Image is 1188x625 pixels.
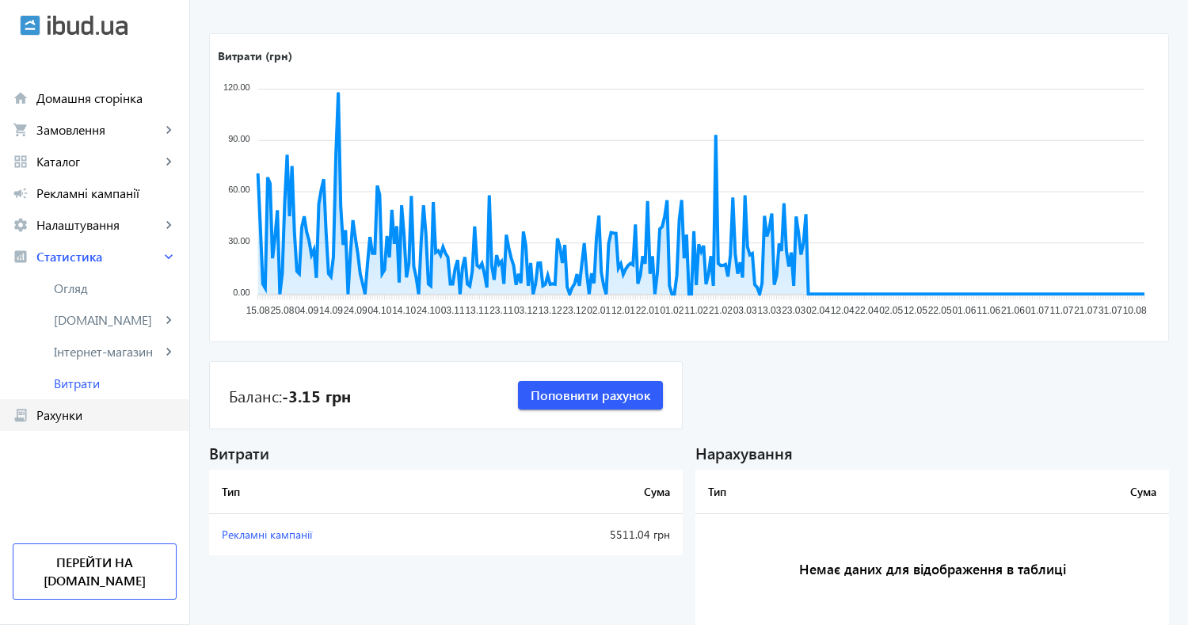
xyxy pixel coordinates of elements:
img: ibud.svg [20,15,40,36]
mat-icon: receipt_long [13,407,29,423]
span: [DOMAIN_NAME] [54,312,161,328]
span: Рахунки [36,407,177,423]
tspan: 13.11 [465,306,489,317]
tspan: 01.02 [660,306,683,317]
span: Огляд [54,280,177,296]
th: Тип [695,470,912,514]
mat-icon: settings [13,217,29,233]
tspan: 0.00 [233,288,249,297]
text: Витрати (грн) [218,48,292,63]
td: 5511.04 грн [482,514,683,555]
span: Каталог [36,154,161,170]
tspan: 14.09 [319,306,343,317]
tspan: 11.02 [684,306,708,317]
th: Сума [912,470,1169,514]
span: Поповнити рахунок [531,387,650,404]
tspan: 02.01 [587,306,611,317]
tspan: 04.10 [367,306,391,317]
tspan: 01.07 [1026,306,1049,317]
th: Сума [482,470,683,514]
tspan: 11.07 [1049,306,1073,317]
tspan: 11.06 [977,306,1000,317]
mat-icon: keyboard_arrow_right [161,344,177,360]
mat-icon: home [13,90,29,106]
tspan: 23.03 [782,306,805,317]
span: Налаштування [36,217,161,233]
tspan: 02.04 [806,306,830,317]
th: Тип [209,470,482,514]
tspan: 25.08 [270,306,294,317]
mat-icon: keyboard_arrow_right [161,312,177,328]
tspan: 14.10 [392,306,416,317]
tspan: 12.05 [904,306,927,317]
div: Нарахування [695,442,1169,463]
div: Баланс: [229,384,351,406]
mat-icon: analytics [13,249,29,265]
mat-icon: keyboard_arrow_right [161,154,177,170]
span: Рекламні кампанії [222,527,312,542]
mat-icon: shopping_cart [13,122,29,138]
mat-icon: grid_view [13,154,29,170]
span: Домашня сторінка [36,90,177,106]
tspan: 22.04 [855,306,878,317]
mat-icon: keyboard_arrow_right [161,122,177,138]
mat-icon: keyboard_arrow_right [161,249,177,265]
tspan: 12.04 [831,306,855,317]
tspan: 04.09 [295,306,318,317]
tspan: 13.12 [539,306,562,317]
span: Рекламні кампанії [36,185,177,201]
div: Витрати [209,442,683,463]
button: Поповнити рахунок [518,381,663,410]
tspan: 22.01 [636,306,660,317]
tspan: 24.09 [344,306,367,317]
tspan: 03.03 [733,306,757,317]
tspan: 30.00 [228,236,250,246]
tspan: 60.00 [228,185,250,195]
mat-icon: campaign [13,185,29,201]
tspan: 21.06 [1001,306,1025,317]
img: ibud_text.svg [48,15,128,36]
span: Інтернет-магазин [54,344,161,360]
tspan: 31.07 [1099,306,1122,317]
tspan: 13.03 [757,306,781,317]
tspan: 12.01 [611,306,635,317]
mat-icon: keyboard_arrow_right [161,217,177,233]
tspan: 03.12 [514,306,538,317]
tspan: 03.11 [441,306,465,317]
tspan: 23.12 [562,306,586,317]
tspan: 01.06 [952,306,976,317]
b: -3.15 грн [282,384,351,406]
tspan: 10.08 [1123,306,1147,317]
tspan: 15.08 [246,306,270,317]
tspan: 21.07 [1074,306,1098,317]
span: Статистика [36,249,161,265]
span: Замовлення [36,122,161,138]
tspan: 22.05 [928,306,952,317]
a: Перейти на [DOMAIN_NAME] [13,543,177,600]
tspan: 120.00 [223,82,250,92]
tspan: 02.05 [879,306,903,317]
tspan: 90.00 [228,134,250,143]
span: Витрати [54,375,177,391]
tspan: 24.10 [417,306,440,317]
tspan: 23.11 [489,306,513,317]
tspan: 21.02 [709,306,733,317]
